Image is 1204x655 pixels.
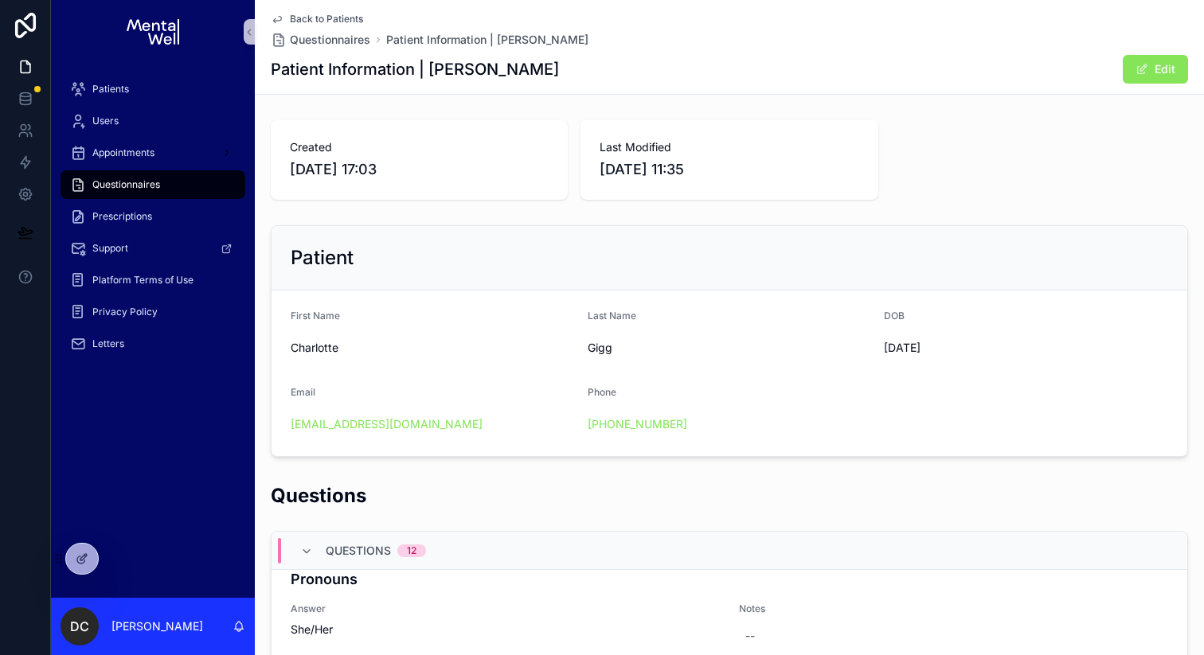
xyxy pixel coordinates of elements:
a: Platform Terms of Use [61,266,245,294]
span: Created [290,139,549,155]
span: Phone [588,386,616,398]
span: Last Modified [600,139,858,155]
div: -- [745,628,755,644]
img: App logo [127,19,178,45]
span: Users [92,115,119,127]
span: Questionnaires [92,178,160,191]
a: Patient Information | [PERSON_NAME] [386,32,588,48]
span: Back to Patients [290,13,363,25]
h2: Patient [291,245,354,271]
h4: Pronouns [291,568,1168,590]
a: Letters [61,329,245,358]
a: Users [61,107,245,135]
button: Edit [1123,55,1188,84]
a: [PHONE_NUMBER] [588,416,687,432]
a: Support [61,234,245,263]
span: Privacy Policy [92,306,158,318]
span: Charlotte [291,340,575,356]
a: Questionnaires [61,170,245,199]
span: Platform Terms of Use [92,274,193,287]
a: Questionnaires [271,32,370,48]
span: First Name [291,310,340,322]
span: Email [291,386,315,398]
span: Support [92,242,128,255]
span: Questionnaires [290,32,370,48]
span: [DATE] 17:03 [290,158,549,181]
a: Back to Patients [271,13,363,25]
div: 12 [407,544,416,557]
span: Answer [291,602,720,615]
span: [DATE] [884,340,1168,356]
span: Gigg [588,340,872,356]
span: Patients [92,83,129,96]
a: Privacy Policy [61,298,245,326]
span: Last Name [588,310,636,322]
div: scrollable content [51,64,255,379]
span: Questions [326,543,391,559]
span: She/Her [291,622,720,637]
span: DOB [884,310,905,322]
span: Prescriptions [92,210,152,223]
h1: Patient Information | [PERSON_NAME] [271,58,559,80]
span: DC [70,617,89,636]
h2: Questions [271,482,366,509]
span: Appointments [92,146,154,159]
a: Patients [61,75,245,103]
p: [PERSON_NAME] [111,618,203,634]
a: [EMAIL_ADDRESS][DOMAIN_NAME] [291,416,483,432]
a: Appointments [61,138,245,167]
span: Letters [92,337,124,350]
span: [DATE] 11:35 [600,158,858,181]
a: Prescriptions [61,202,245,231]
span: Notes [739,602,944,615]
